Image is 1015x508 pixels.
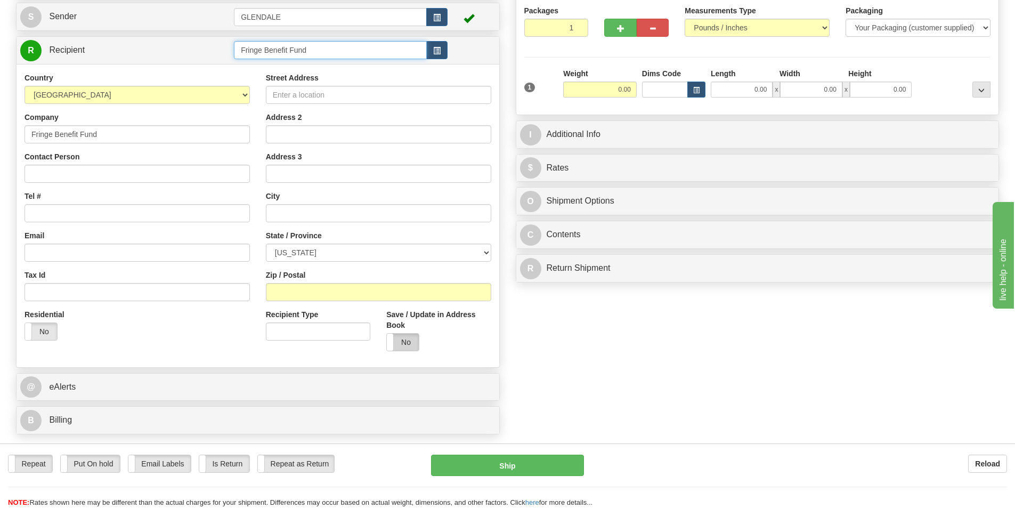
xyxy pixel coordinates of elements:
[520,257,995,279] a: RReturn Shipment
[975,459,1000,468] b: Reload
[25,230,44,241] label: Email
[266,270,306,280] label: Zip / Postal
[128,455,191,472] label: Email Labels
[25,112,59,123] label: Company
[25,191,41,201] label: Tel #
[563,68,588,79] label: Weight
[266,86,491,104] input: Enter a location
[990,199,1014,308] iframe: chat widget
[386,309,491,330] label: Save / Update in Address Book
[25,72,53,83] label: Country
[9,455,52,472] label: Repeat
[266,230,322,241] label: State / Province
[520,224,541,246] span: C
[199,455,249,472] label: Is Return
[49,12,77,21] span: Sender
[25,309,64,320] label: Residential
[20,376,496,398] a: @ eAlerts
[20,409,496,431] a: B Billing
[20,6,42,28] span: S
[20,410,42,431] span: B
[387,334,419,351] label: No
[968,455,1007,473] button: Reload
[520,191,541,212] span: O
[258,455,334,472] label: Repeat as Return
[520,258,541,279] span: R
[234,8,427,26] input: Sender Id
[520,190,995,212] a: OShipment Options
[49,382,76,391] span: eAlerts
[848,68,872,79] label: Height
[520,157,995,179] a: $Rates
[61,455,120,472] label: Put On hold
[234,41,427,59] input: Recipient Id
[520,124,995,146] a: IAdditional Info
[525,498,539,506] a: here
[685,5,756,16] label: Measurements Type
[266,72,319,83] label: Street Address
[8,6,99,19] div: live help - online
[266,112,302,123] label: Address 2
[20,6,234,28] a: S Sender
[25,270,45,280] label: Tax Id
[524,83,535,92] span: 1
[266,309,319,320] label: Recipient Type
[842,82,850,98] span: x
[642,68,681,79] label: Dims Code
[520,157,541,179] span: $
[972,82,990,98] div: ...
[431,455,584,476] button: Ship
[846,5,883,16] label: Packaging
[20,40,42,61] span: R
[524,5,559,16] label: Packages
[266,151,302,162] label: Address 3
[8,498,29,506] span: NOTE:
[25,151,79,162] label: Contact Person
[266,191,280,201] label: City
[773,82,780,98] span: x
[25,323,57,340] label: No
[20,376,42,398] span: @
[779,68,800,79] label: Width
[520,224,995,246] a: CContents
[711,68,736,79] label: Length
[520,124,541,146] span: I
[49,415,72,424] span: Billing
[20,39,210,61] a: R Recipient
[49,45,85,54] span: Recipient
